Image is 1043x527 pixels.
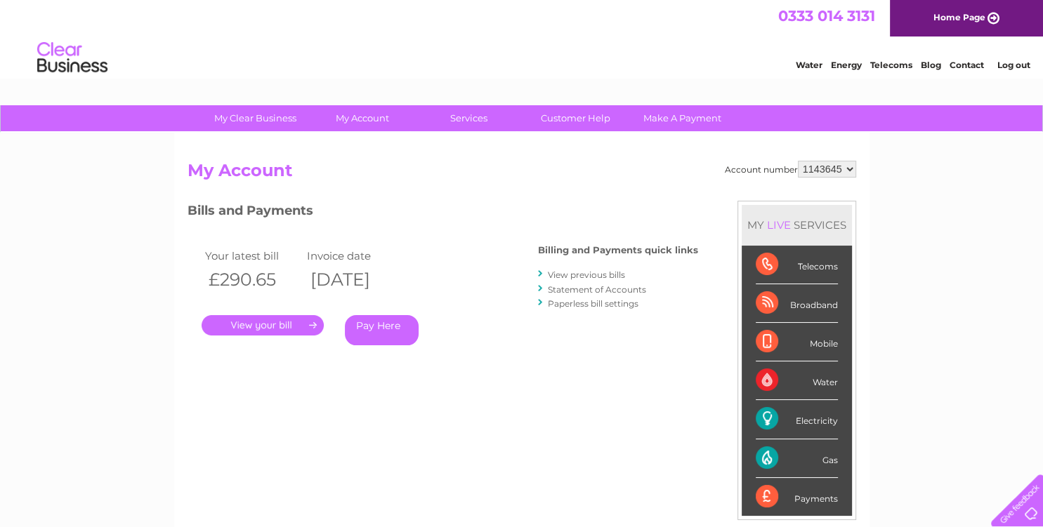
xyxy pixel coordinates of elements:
[742,205,852,245] div: MY SERVICES
[37,36,108,79] img: logo.png
[202,246,303,265] td: Your latest bill
[548,269,625,280] a: View previous bills
[188,161,856,187] h2: My Account
[756,361,838,400] div: Water
[756,439,838,478] div: Gas
[345,315,419,345] a: Pay Here
[870,60,912,70] a: Telecoms
[304,105,420,131] a: My Account
[778,7,875,25] a: 0333 014 3131
[764,218,794,232] div: LIVE
[518,105,634,131] a: Customer Help
[831,60,862,70] a: Energy
[411,105,527,131] a: Services
[538,245,698,255] h4: Billing and Payments quick links
[921,60,941,70] a: Blog
[997,60,1030,70] a: Log out
[190,8,854,68] div: Clear Business is a trading name of Verastar Limited (registered in [GEOGRAPHIC_DATA] No. 3667643...
[202,315,324,335] a: .
[303,246,405,265] td: Invoice date
[950,60,984,70] a: Contact
[548,284,646,295] a: Statement of Accounts
[624,105,740,131] a: Make A Payment
[548,298,638,309] a: Paperless bill settings
[188,201,698,225] h3: Bills and Payments
[197,105,313,131] a: My Clear Business
[756,478,838,516] div: Payments
[303,265,405,294] th: [DATE]
[756,246,838,284] div: Telecoms
[725,161,856,178] div: Account number
[756,400,838,439] div: Electricity
[756,284,838,323] div: Broadband
[796,60,822,70] a: Water
[202,265,303,294] th: £290.65
[756,323,838,361] div: Mobile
